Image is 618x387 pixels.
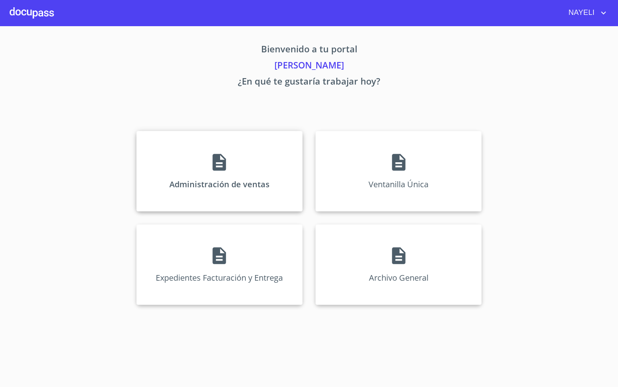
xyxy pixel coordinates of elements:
[562,6,608,19] button: account of current user
[61,58,557,75] p: [PERSON_NAME]
[156,272,283,283] p: Expedientes Facturación y Entrega
[169,179,270,190] p: Administración de ventas
[562,6,599,19] span: NAYELI
[61,42,557,58] p: Bienvenido a tu portal
[369,272,428,283] p: Archivo General
[61,75,557,91] p: ¿En qué te gustaría trabajar hoy?
[369,179,428,190] p: Ventanilla Única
